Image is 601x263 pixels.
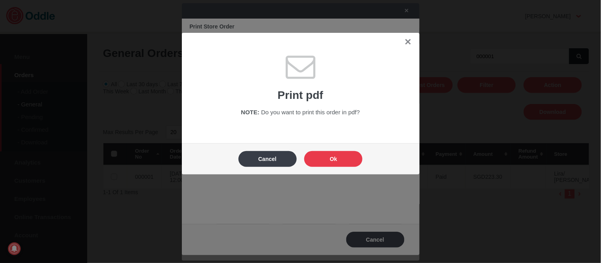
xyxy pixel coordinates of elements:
[261,109,360,115] span: Do you want to print this order in pdf?
[241,109,259,115] span: NOTE:
[404,37,412,47] a: ✕
[194,89,408,102] h1: Print pdf
[304,151,363,167] button: Ok
[238,151,297,167] button: Cancel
